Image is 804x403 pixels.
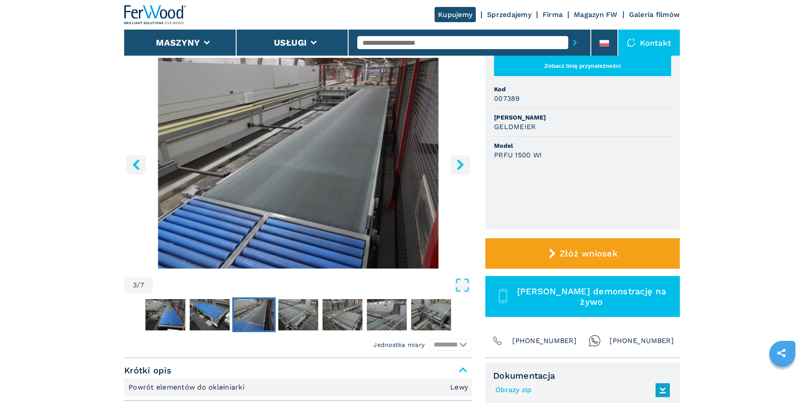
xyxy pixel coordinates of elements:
[188,297,231,332] button: Go to Slide 2
[232,297,276,332] button: Go to Slide 3
[190,299,230,330] img: a7dad6f1dcd2bd154427796d3ee1ac41
[767,364,797,396] iframe: Chat
[435,7,476,22] a: Kupujemy
[278,299,318,330] img: ff40f514da30a3d3ebb3fc368747fa77
[155,277,470,293] button: Open Fullscreen
[367,299,407,330] img: 0d15fa411b15e0a049f1f3e3192dee21
[485,238,680,269] button: Złóż wniosek
[494,85,671,93] span: Kod
[126,155,146,174] button: left-button
[140,282,144,289] span: 7
[493,370,672,381] span: Dokumentacja
[494,56,671,76] button: Zobacz linię przynależności
[323,299,362,330] img: 2cdde2adf07977662e93087e98768078
[574,10,618,19] a: Magazyn FW
[133,282,137,289] span: 3
[124,363,472,378] span: Krótki opis
[543,10,563,19] a: Firma
[512,335,577,347] span: [PHONE_NUMBER]
[627,38,636,47] img: Kontakt
[610,335,674,347] span: [PHONE_NUMBER]
[277,297,320,332] button: Go to Slide 4
[494,113,671,122] span: [PERSON_NAME]
[568,33,582,53] button: submit-button
[137,282,140,289] span: /
[491,335,504,347] img: Phone
[629,10,680,19] a: Galeria filmów
[494,141,671,150] span: Model
[234,299,274,330] img: ceb27a8210e0c84ffe9870fe38cd9a9e
[560,248,618,259] span: Złóż wniosek
[485,276,680,317] button: [PERSON_NAME] demonstrację na żywo
[365,297,409,332] button: Go to Slide 6
[321,297,364,332] button: Go to Slide 5
[124,58,472,269] div: Go to Slide 3
[124,297,472,332] nav: Thumbnail Navigation
[494,122,536,132] h3: GELDMEIER
[274,37,307,48] button: Usługi
[144,297,187,332] button: Go to Slide 1
[124,5,187,24] img: Ferwood
[618,30,680,56] div: Kontakt
[450,384,468,391] em: Lewy
[494,150,542,160] h3: PRFU 1500 WI
[494,93,520,103] h3: 007389
[124,58,472,269] img: Powroty Do Paneli GELDMEIER PRFU 1500 WI
[513,286,670,307] span: [PERSON_NAME] demonstrację na żywo
[771,342,792,364] a: sharethis
[373,340,425,349] em: Jednostka miary
[145,299,185,330] img: c40ded8c58111e9d5b4858444c97867a
[411,299,451,330] img: 333bba396cf2910f8e66ac322a656c85
[487,10,531,19] a: Sprzedajemy
[124,378,472,396] div: Krótki opis
[451,155,470,174] button: right-button
[156,37,200,48] button: Maszyny
[589,335,601,347] img: Whatsapp
[495,383,666,397] a: Obrazy zip
[129,383,247,392] p: Powrót elementów do okleiniarki
[409,297,453,332] button: Go to Slide 7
